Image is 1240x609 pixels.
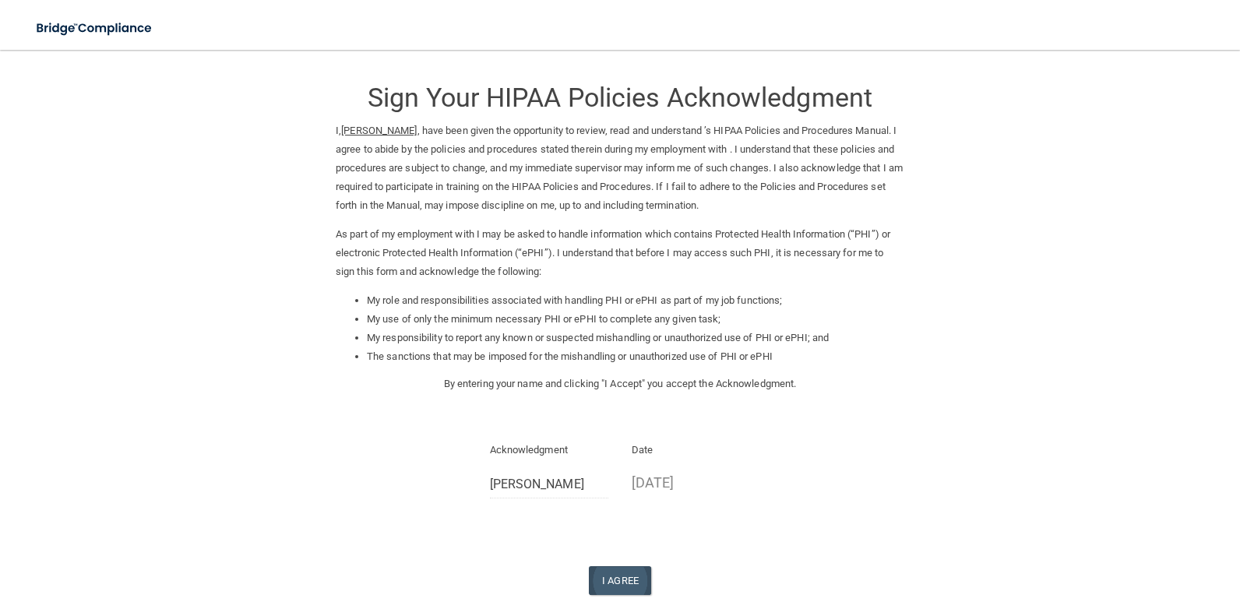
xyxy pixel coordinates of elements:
li: My use of only the minimum necessary PHI or ePHI to complete any given task; [367,310,904,329]
h3: Sign Your HIPAA Policies Acknowledgment [336,83,904,112]
p: I, , have been given the opportunity to review, read and understand ’s HIPAA Policies and Procedu... [336,121,904,215]
img: bridge_compliance_login_screen.278c3ca4.svg [23,12,167,44]
button: I Agree [589,566,651,595]
p: [DATE] [632,470,751,495]
p: Date [632,441,751,459]
p: By entering your name and clicking "I Accept" you accept the Acknowledgment. [336,375,904,393]
p: Acknowledgment [490,441,609,459]
p: As part of my employment with I may be asked to handle information which contains Protected Healt... [336,225,904,281]
ins: [PERSON_NAME] [341,125,417,136]
li: The sanctions that may be imposed for the mishandling or unauthorized use of PHI or ePHI [367,347,904,366]
li: My role and responsibilities associated with handling PHI or ePHI as part of my job functions; [367,291,904,310]
input: Full Name [490,470,609,498]
li: My responsibility to report any known or suspected mishandling or unauthorized use of PHI or ePHI... [367,329,904,347]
